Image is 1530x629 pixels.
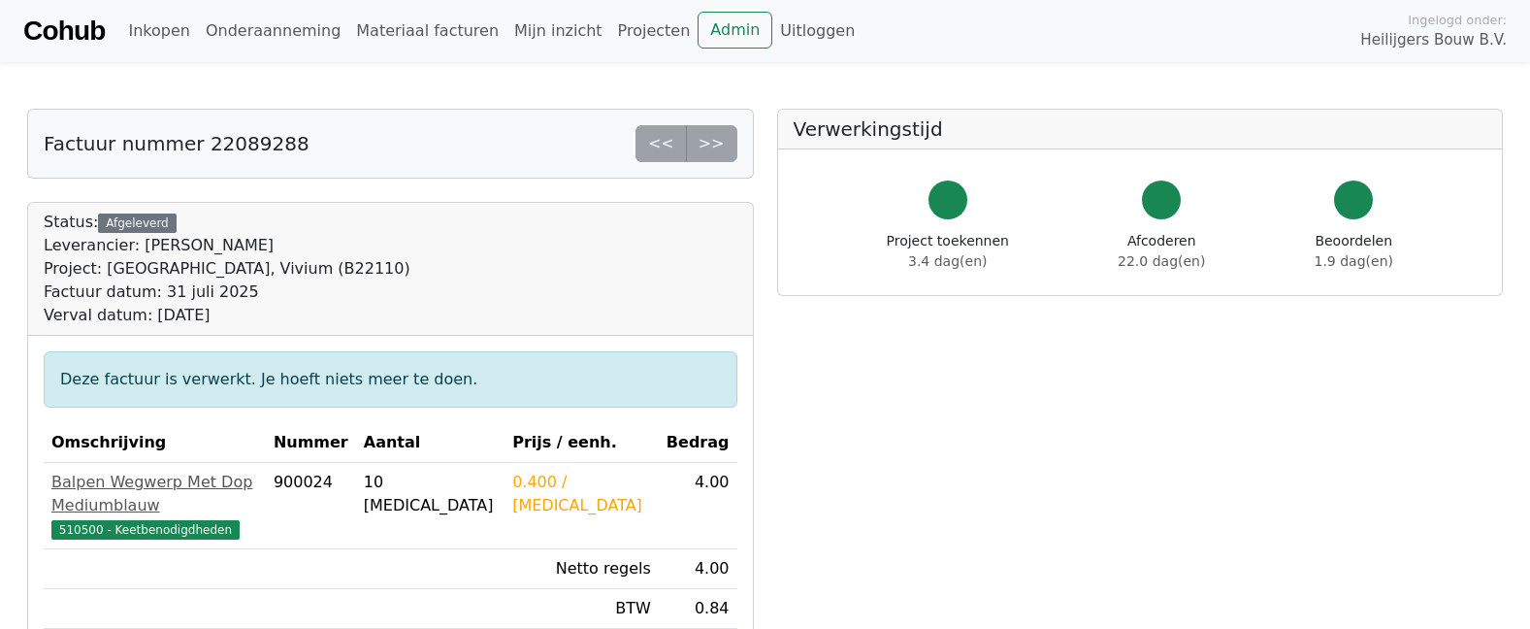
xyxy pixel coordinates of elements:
td: BTW [505,589,659,629]
th: Nummer [266,423,356,463]
span: Ingelogd onder: [1408,11,1507,29]
a: Cohub [23,8,105,54]
h5: Verwerkingstijd [794,117,1487,141]
th: Bedrag [659,423,737,463]
div: Deze factuur is verwerkt. Je hoeft niets meer te doen. [44,351,737,408]
a: Inkopen [120,12,197,50]
a: Uitloggen [772,12,863,50]
td: 4.00 [659,463,737,549]
span: Heilijgers Bouw B.V. [1360,29,1507,51]
div: Afcoderen [1118,231,1205,272]
a: Admin [698,12,772,49]
td: Netto regels [505,549,659,589]
div: Verval datum: [DATE] [44,304,410,327]
h5: Factuur nummer 22089288 [44,132,309,155]
div: Leverancier: [PERSON_NAME] [44,234,410,257]
div: Beoordelen [1315,231,1393,272]
div: Balpen Wegwerp Met Dop Mediumblauw [51,471,258,517]
div: Project: [GEOGRAPHIC_DATA], Vivium (B22110) [44,257,410,281]
span: 22.0 dag(en) [1118,253,1205,269]
div: Factuur datum: 31 juli 2025 [44,281,410,304]
td: 0.84 [659,589,737,629]
td: 4.00 [659,549,737,589]
td: 900024 [266,463,356,549]
th: Omschrijving [44,423,266,463]
span: 510500 - Keetbenodigdheden [51,520,240,540]
th: Prijs / eenh. [505,423,659,463]
div: 10 [MEDICAL_DATA] [364,471,497,517]
div: Status: [44,211,410,327]
a: Onderaanneming [198,12,348,50]
span: 3.4 dag(en) [908,253,987,269]
span: 1.9 dag(en) [1315,253,1393,269]
div: Project toekennen [887,231,1009,272]
a: Balpen Wegwerp Met Dop Mediumblauw510500 - Keetbenodigdheden [51,471,258,541]
div: Afgeleverd [98,214,176,233]
th: Aantal [356,423,505,463]
a: Mijn inzicht [506,12,610,50]
a: Materiaal facturen [348,12,506,50]
div: 0.400 / [MEDICAL_DATA] [512,471,651,517]
a: Projecten [610,12,699,50]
